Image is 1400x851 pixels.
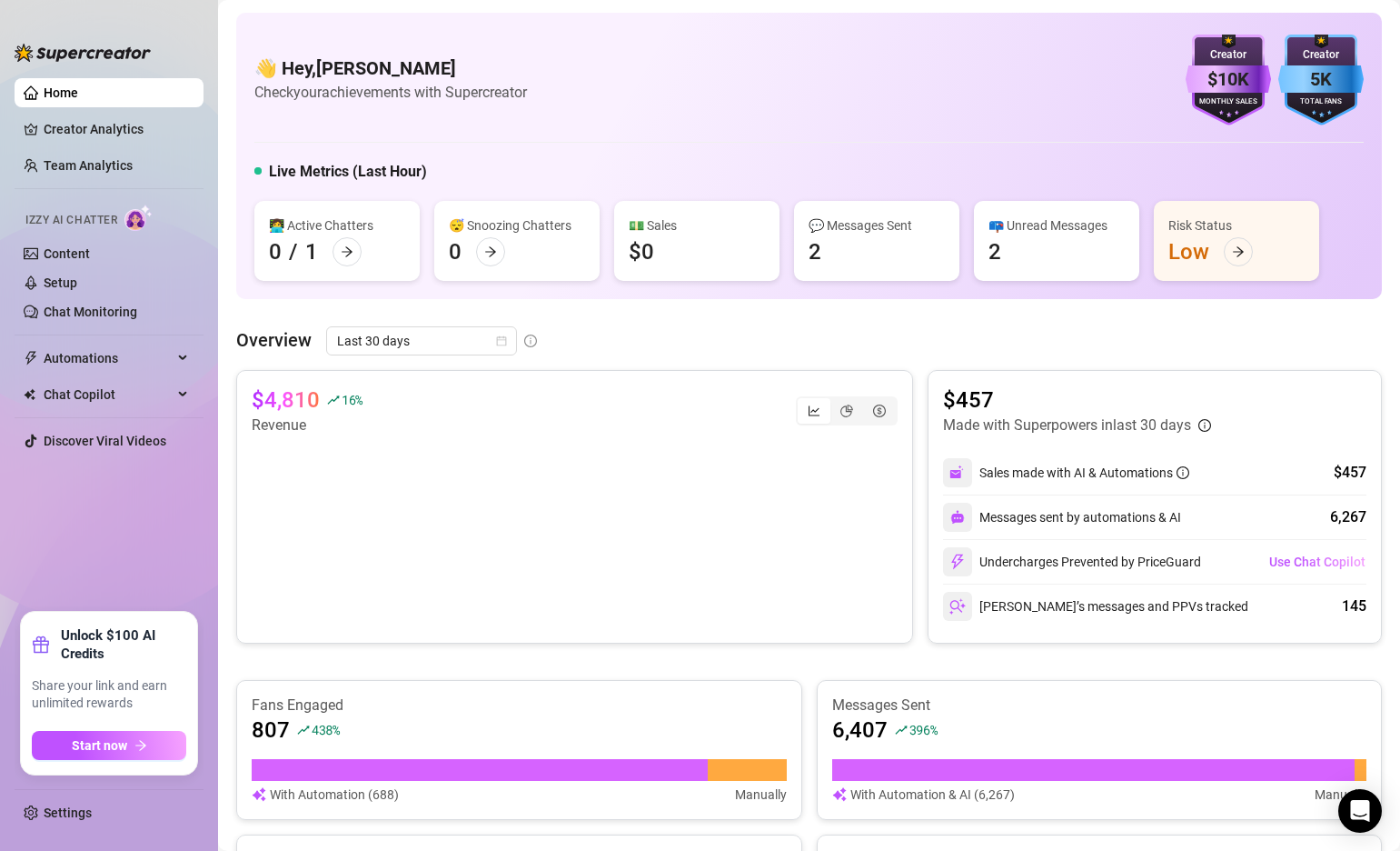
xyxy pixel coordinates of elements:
[832,785,847,805] img: svg%3e
[484,245,497,258] span: arrow-right
[1268,547,1366,576] button: Use Chat Copilot
[840,405,853,417] span: pie-chart
[449,215,585,235] div: 😴 Snoozing Chatters
[949,598,966,615] img: svg%3e
[979,463,1189,483] div: Sales made with AI & Automations
[873,405,886,417] span: dollar-circle
[950,510,965,525] img: svg%3e
[1315,785,1366,805] article: Manually
[943,415,1191,436] article: Made with Superpowers in last 30 days
[236,326,312,354] article: Overview
[943,385,1211,415] article: $457
[134,739,147,752] span: arrow-right
[44,305,137,319] a: Chat Monitoring
[44,158,133,173] a: Team Analytics
[254,55,527,81] h4: 👋 Hey, [PERSON_NAME]
[25,212,117,229] span: Izzy AI Chatter
[943,592,1248,621] div: [PERSON_NAME]’s messages and PPVs tracked
[850,785,1015,805] article: With Automation & AI (6,267)
[252,696,787,716] article: Fans Engaged
[44,806,92,820] a: Settings
[808,405,820,417] span: line-chart
[1342,596,1366,617] div: 145
[832,696,1367,716] article: Messages Sent
[943,547,1201,576] div: Undercharges Prevented by PriceGuard
[269,215,405,235] div: 👩‍💻 Active Chatters
[1278,46,1364,64] div: Creator
[44,275,77,290] a: Setup
[735,785,787,805] article: Manually
[1186,46,1271,64] div: Creator
[327,394,340,406] span: rise
[1232,245,1245,258] span: arrow-right
[895,724,908,736] span: rise
[44,344,173,373] span: Automations
[1186,96,1271,108] div: Monthly Sales
[252,785,266,805] img: svg%3e
[44,85,78,100] a: Home
[1334,462,1366,484] div: $457
[32,731,186,760] button: Start nowarrow-right
[252,415,362,436] article: Revenue
[44,246,90,261] a: Content
[297,724,310,736] span: rise
[1186,35,1271,125] img: purple-badge-B9DA21FR.svg
[1278,65,1364,94] div: 5K
[1168,215,1305,235] div: Risk Status
[909,721,938,738] span: 396 %
[72,738,127,753] span: Start now
[449,237,462,266] div: 0
[524,335,537,347] span: info-circle
[254,81,527,104] article: Check your achievements with Supercreator
[832,716,888,745] article: 6,407
[629,237,654,266] div: $0
[949,465,966,481] img: svg%3e
[1278,35,1364,125] img: blue-badge-DgoSNQY1.svg
[252,716,290,745] article: 807
[796,396,898,425] div: segmented control
[1269,555,1365,569] span: Use Chat Copilot
[44,380,173,409] span: Chat Copilot
[943,503,1181,532] div: Messages sent by automations & AI
[1330,506,1366,528] div: 6,267
[269,237,282,266] div: 0
[44,434,166,448] a: Discover Viral Videos
[1278,96,1364,108] div: Total Fans
[341,245,353,258] span: arrow-right
[988,215,1125,235] div: 📪 Unread Messages
[988,237,1001,266] div: 2
[44,115,189,144] a: Creator Analytics
[629,215,765,235] div: 💵 Sales
[15,44,151,62] img: logo-BBDzfeDw.svg
[270,785,399,805] article: With Automation (688)
[1177,466,1189,479] span: info-circle
[24,388,35,401] img: Chat Copilot
[1338,789,1382,833] div: Open Intercom Messenger
[337,327,506,355] span: Last 30 days
[496,335,507,346] span: calendar
[32,677,186,713] span: Share your link and earn unlimited rewards
[949,554,966,570] img: svg%3e
[312,721,340,738] span: 438 %
[1186,65,1271,94] div: $10K
[269,161,427,183] h5: Live Metrics (Last Hour)
[124,205,153,231] img: AI Chatter
[1198,419,1211,432] span: info-circle
[24,351,38,365] span: thunderbolt
[305,237,318,266] div: 1
[809,237,821,266] div: 2
[342,391,362,408] span: 16 %
[61,626,186,663] strong: Unlock $100 AI Credits
[809,215,945,235] div: 💬 Messages Sent
[252,385,320,415] article: $4,810
[32,636,50,654] span: gift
